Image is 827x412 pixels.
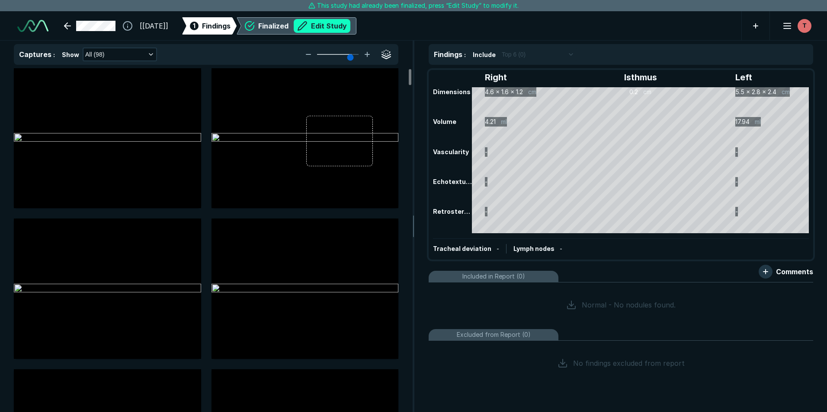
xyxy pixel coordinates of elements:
span: Findings [202,21,231,31]
span: Include [473,50,496,59]
a: See-Mode Logo [14,16,52,35]
span: 1 [193,21,196,30]
span: : [53,51,55,58]
span: Top 6 (0) [502,50,526,59]
div: avatar-name [798,19,811,33]
span: [[DATE]] [140,21,168,31]
span: T [803,21,807,30]
span: - [560,245,562,252]
div: 1Findings [182,17,237,35]
span: Tracheal deviation [433,245,491,252]
span: Lymph nodes [513,245,555,252]
span: Included in Report (0) [462,272,525,281]
button: avatar-name [777,17,813,35]
span: This study had already been finalized, press “Edit Study” to modify it. [317,1,519,10]
img: fe2c0849-e859-4f67-a178-f07beaf9640f [14,133,201,143]
div: Finalized [258,19,350,33]
span: Show [62,50,79,59]
img: 0e1e890a-6133-416a-8118-b540a8e978cb [212,284,399,294]
span: Findings [434,50,462,59]
span: No findings excluded from report [573,358,685,368]
img: e058dcb8-2283-4adb-a711-5a1e47541e0c [212,133,399,143]
span: : [464,51,466,58]
span: Comments [776,266,813,277]
span: Normal - No nodules found. [582,300,676,310]
div: FinalizedEdit Study [237,17,356,35]
img: See-Mode Logo [17,20,48,32]
span: Captures [19,50,51,59]
li: Excluded from Report (0)No findings excluded from report [429,329,813,382]
span: Excluded from Report (0) [457,330,531,339]
img: 94eb39ca-7846-47bb-ae69-7cc97554a514 [14,284,201,294]
span: - [497,245,499,252]
button: Edit Study [294,19,350,33]
span: All (98) [85,50,104,59]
